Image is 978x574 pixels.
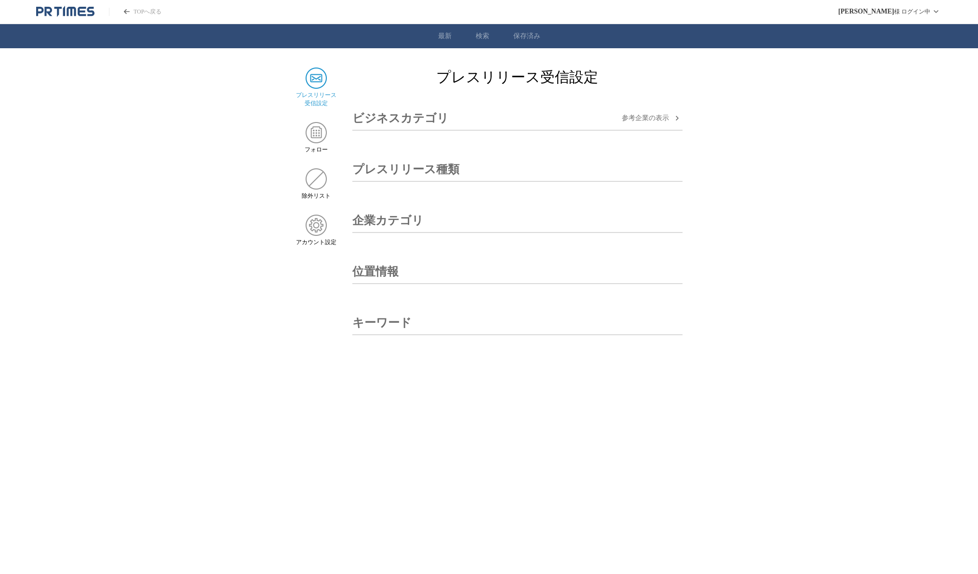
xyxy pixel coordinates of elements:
a: PR TIMESのトップページはこちら [109,8,161,16]
a: アカウント設定アカウント設定 [296,215,337,246]
h3: ビジネスカテゴリ [352,107,449,130]
a: PR TIMESのトップページはこちら [36,6,94,17]
button: 参考企業の表示 [622,112,683,124]
h2: プレスリリース受信設定 [352,68,683,87]
img: 除外リスト [306,168,327,190]
h3: 企業カテゴリ [352,209,424,232]
a: 検索 [476,32,489,41]
img: アカウント設定 [306,215,327,236]
span: 参考企業の 表示 [622,114,669,123]
a: 除外リスト除外リスト [296,168,337,200]
a: 保存済み [513,32,540,41]
span: アカウント設定 [296,238,336,246]
span: 除外リスト [302,192,331,200]
img: プレスリリース 受信設定 [306,68,327,89]
span: フォロー [305,146,328,154]
a: 最新 [438,32,452,41]
span: [PERSON_NAME] [838,8,894,15]
h3: プレスリリース種類 [352,158,459,181]
a: プレスリリース 受信設定プレスリリース 受信設定 [296,68,337,108]
h3: キーワード [352,311,412,334]
span: プレスリリース 受信設定 [296,91,336,108]
a: フォローフォロー [296,122,337,154]
h3: 位置情報 [352,260,399,283]
img: フォロー [306,122,327,143]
